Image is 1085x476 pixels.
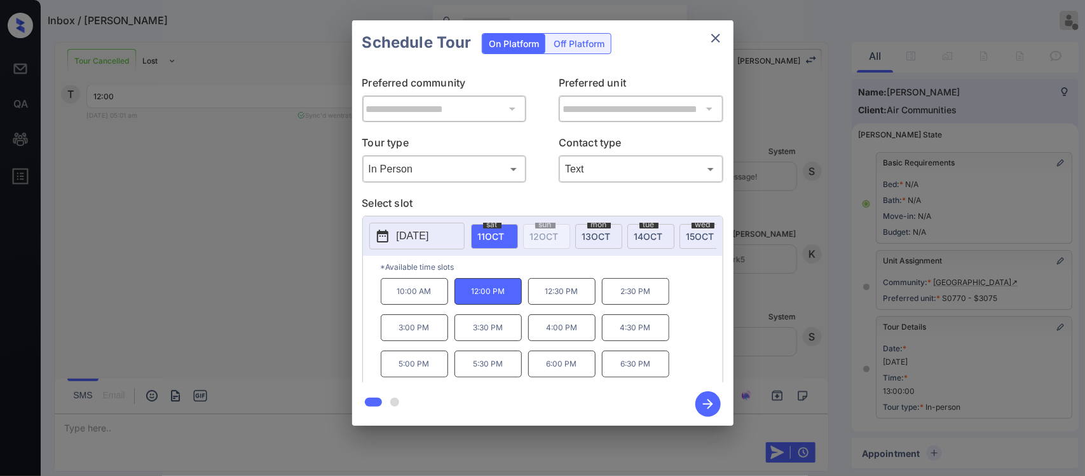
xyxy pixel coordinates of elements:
[582,231,611,242] span: 13 OCT
[634,231,663,242] span: 14 OCT
[454,278,522,305] p: 12:00 PM
[528,314,596,341] p: 4:00 PM
[602,351,669,377] p: 6:30 PM
[679,224,727,249] div: date-select
[587,221,611,228] span: mon
[483,221,502,228] span: sat
[528,278,596,305] p: 12:30 PM
[602,314,669,341] p: 4:30 PM
[528,351,596,377] p: 6:00 PM
[365,158,524,179] div: In Person
[692,221,714,228] span: wed
[639,221,659,228] span: tue
[559,75,723,95] p: Preferred unit
[686,231,714,242] span: 15 OCT
[454,314,522,341] p: 3:30 PM
[559,135,723,155] p: Contact type
[381,278,448,305] p: 10:00 AM
[362,75,527,95] p: Preferred community
[352,20,482,65] h2: Schedule Tour
[381,256,723,278] p: *Available time slots
[381,351,448,377] p: 5:00 PM
[482,34,545,53] div: On Platform
[575,224,622,249] div: date-select
[471,224,518,249] div: date-select
[688,388,728,421] button: btn-next
[454,351,522,377] p: 5:30 PM
[369,223,465,249] button: [DATE]
[703,25,728,51] button: close
[397,228,429,244] p: [DATE]
[627,224,674,249] div: date-select
[362,135,527,155] p: Tour type
[362,195,723,216] p: Select slot
[381,314,448,341] p: 3:00 PM
[562,158,720,179] div: Text
[478,231,505,242] span: 11 OCT
[602,278,669,305] p: 2:30 PM
[547,34,611,53] div: Off Platform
